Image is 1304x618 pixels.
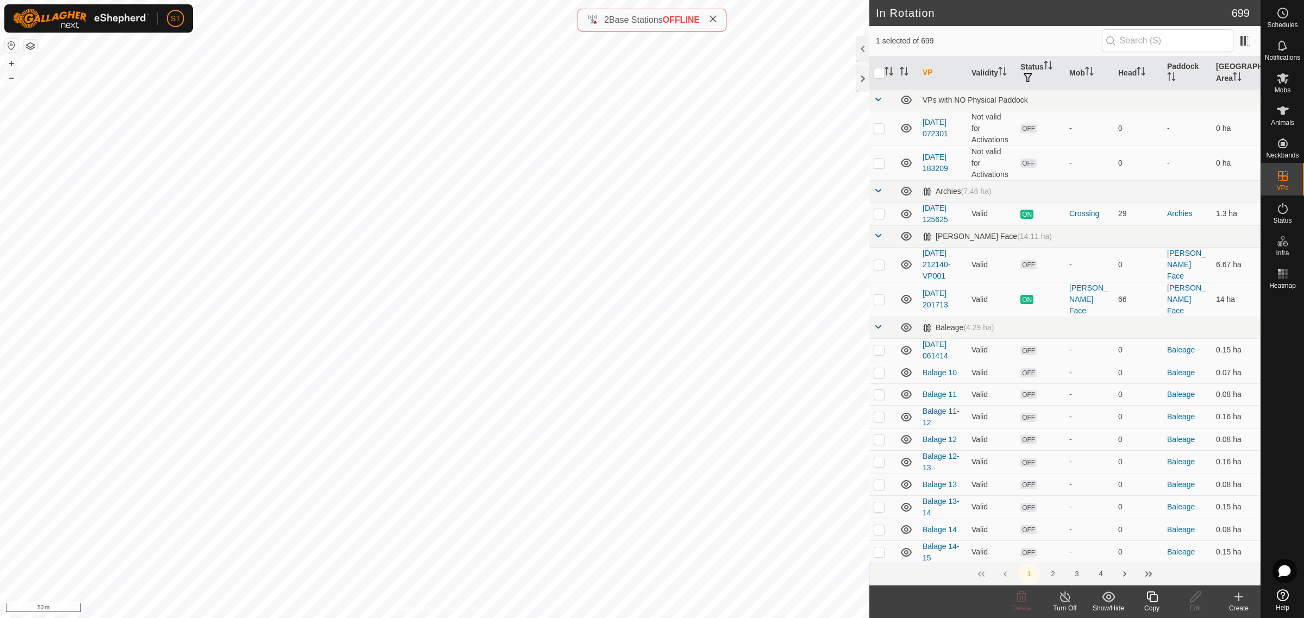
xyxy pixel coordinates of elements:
div: - [1069,479,1109,490]
td: Valid [967,362,1016,383]
div: - [1069,344,1109,356]
div: Copy [1130,603,1174,613]
span: OFF [1020,525,1037,534]
a: [DATE] 125625 [923,204,948,224]
span: Mobs [1275,87,1290,93]
h2: In Rotation [876,7,1232,20]
a: Archies [1167,209,1193,218]
a: Balage 12-13 [923,452,960,472]
td: Valid [967,474,1016,495]
td: 66 [1114,282,1163,317]
td: Valid [967,519,1016,540]
div: Create [1217,603,1261,613]
td: 0.16 ha [1212,405,1261,428]
span: OFF [1020,503,1037,512]
span: Animals [1271,119,1294,126]
td: 0 [1114,111,1163,146]
span: Delete [1012,604,1031,612]
p-sorticon: Activate to sort [1167,74,1176,83]
span: ON [1020,210,1033,219]
td: Valid [967,450,1016,474]
span: OFF [1020,413,1037,422]
span: Status [1273,217,1292,224]
td: 0 [1114,474,1163,495]
span: 699 [1232,5,1250,21]
button: + [5,57,18,70]
a: Balage 11 [923,390,957,399]
button: 3 [1066,563,1088,585]
a: Baleage [1167,390,1195,399]
div: Baleage [923,323,994,332]
td: 0.15 ha [1212,495,1261,519]
td: - [1163,146,1212,180]
td: 0.15 ha [1212,540,1261,564]
td: 0 [1114,362,1163,383]
a: Baleage [1167,435,1195,444]
div: - [1069,434,1109,445]
p-sorticon: Activate to sort [1044,62,1052,71]
span: VPs [1276,185,1288,191]
p-sorticon: Activate to sort [885,68,893,77]
td: 0 ha [1212,111,1261,146]
a: Baleage [1167,525,1195,534]
span: Notifications [1265,54,1300,61]
td: 14 ha [1212,282,1261,317]
a: Baleage [1167,457,1195,466]
a: Balage 13-14 [923,497,960,517]
th: VP [918,56,967,90]
button: Last Page [1138,563,1159,585]
td: 0.15 ha [1212,338,1261,362]
span: OFFLINE [663,15,700,24]
div: - [1069,411,1109,422]
a: Balage 14-15 [923,542,960,562]
p-sorticon: Activate to sort [900,68,908,77]
td: Valid [967,338,1016,362]
span: OFF [1020,124,1037,133]
td: 0 [1114,405,1163,428]
td: 0.08 ha [1212,428,1261,450]
td: Valid [967,202,1016,225]
td: Not valid for Activations [967,146,1016,180]
a: Baleage [1167,547,1195,556]
p-sorticon: Activate to sort [1137,68,1145,77]
div: - [1069,546,1109,558]
a: [PERSON_NAME] Face [1167,249,1206,280]
td: 0.08 ha [1212,383,1261,405]
div: - [1069,367,1109,379]
a: Balage 11-12 [923,407,960,427]
span: OFF [1020,260,1037,269]
td: 0 [1114,540,1163,564]
span: ON [1020,295,1033,304]
div: - [1069,524,1109,535]
a: Baleage [1167,412,1195,421]
td: 1.3 ha [1212,202,1261,225]
a: Balage 13 [923,480,957,489]
a: Contact Us [446,604,478,614]
span: OFF [1020,390,1037,399]
td: 0 [1114,338,1163,362]
a: Privacy Policy [392,604,432,614]
button: 2 [1042,563,1064,585]
a: Balage 10 [923,368,957,377]
th: Paddock [1163,56,1212,90]
td: 0 [1114,519,1163,540]
td: 0 [1114,495,1163,519]
span: (14.11 ha) [1017,232,1052,241]
p-sorticon: Activate to sort [1233,74,1242,83]
span: OFF [1020,435,1037,444]
span: Neckbands [1266,152,1299,159]
span: OFF [1020,480,1037,489]
div: - [1069,157,1109,169]
td: 0 [1114,428,1163,450]
span: 2 [604,15,609,24]
td: 29 [1114,202,1163,225]
a: Baleage [1167,502,1195,511]
div: Crossing [1069,208,1109,219]
img: Gallagher Logo [13,9,149,28]
button: Map Layers [24,40,37,53]
th: Mob [1065,56,1114,90]
span: (7.46 ha) [961,187,992,196]
div: Archies [923,187,992,196]
td: 0.07 ha [1212,362,1261,383]
p-sorticon: Activate to sort [998,68,1007,77]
